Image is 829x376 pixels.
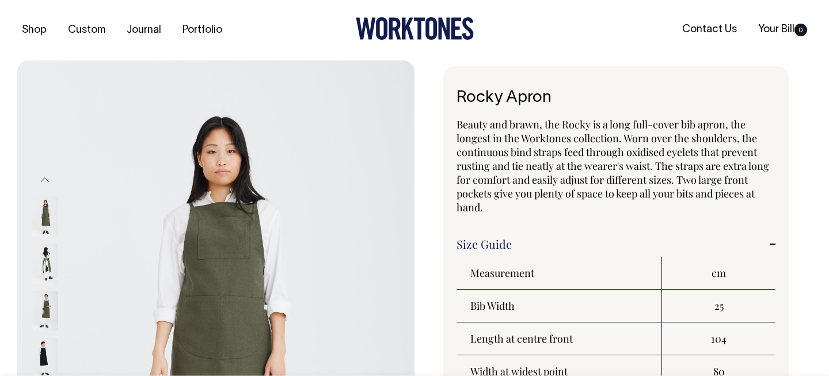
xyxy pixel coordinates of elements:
a: Custom [63,21,110,40]
a: Size Guide [457,237,775,251]
button: Previous [36,167,54,193]
a: Your Bill0 [754,20,812,39]
span: Beauty and brawn, the Rocky is a long full-cover bib apron, the longest in the Worktones collecti... [457,117,769,214]
th: Measurement [457,257,662,290]
th: Length at centre front [457,322,662,355]
h1: Rocky Apron [457,89,775,107]
img: olive [32,244,58,284]
th: Bib Width [457,290,662,322]
a: Journal [122,21,166,40]
a: Portfolio [178,21,227,40]
span: 0 [794,24,807,36]
img: olive [32,291,58,331]
a: Contact Us [678,20,741,39]
img: olive [32,196,58,237]
td: 104 [662,322,775,355]
a: Shop [17,21,51,40]
td: 25 [662,290,775,322]
th: cm [662,257,775,290]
